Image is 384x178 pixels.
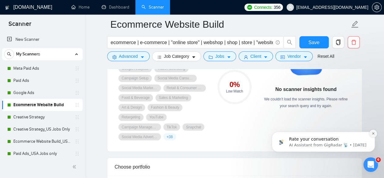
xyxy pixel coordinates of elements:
[122,115,140,120] span: Retargeting
[75,90,80,95] span: holder
[250,53,261,60] span: Client
[122,76,148,81] span: Campaign Setup
[215,53,224,60] span: Jobs
[13,148,71,160] a: Paid Ads_USA Jobs only
[13,111,71,123] a: Creative Strategy
[107,51,150,61] button: settingAdvancedcaret-down
[363,157,378,172] iframe: Intercom live chat
[111,39,273,46] input: Search Freelance Jobs...
[263,94,384,162] iframe: Intercom notifications message
[112,55,117,59] span: setting
[13,62,71,75] a: Meta Paid Ads
[239,51,273,61] button: userClientcaret-down
[75,115,80,120] span: holder
[75,103,80,107] span: holder
[263,55,268,59] span: caret-down
[164,53,189,60] span: Job Category
[192,55,196,59] span: caret-down
[13,75,71,87] a: Paid Ads
[13,87,71,99] a: Google Ads
[4,19,36,32] span: Scanner
[274,4,280,11] span: 356
[151,105,179,110] span: Fashion & Beauty
[5,3,9,12] img: logo
[141,5,164,10] a: searchScanner
[110,17,350,32] input: Scanner name...
[14,44,23,53] img: Profile image for AI Assistant from GigRadar 📡
[348,36,360,48] button: delete
[72,164,78,170] span: double-left
[2,48,83,172] li: My Scanners
[167,124,177,129] span: TikTok
[158,76,193,81] span: Social Media Carousel
[115,158,355,175] div: Choose portfolio
[140,55,144,59] span: caret-down
[107,36,114,44] button: Dismiss notification
[280,55,285,59] span: idcard
[122,134,158,139] span: Social Media Advertising
[122,86,158,90] span: Social Media Marketing
[332,36,344,48] button: copy
[119,53,138,60] span: Advanced
[7,33,78,46] a: New Scanner
[75,66,80,71] span: holder
[157,55,161,59] span: bars
[152,51,201,61] button: barsJob Categorycaret-down
[167,134,173,139] span: + 38
[71,5,90,10] a: homeHome
[122,105,142,110] span: Art & Design
[75,139,80,144] span: holder
[167,86,202,90] span: Retail & Consumer Goods
[287,53,301,60] span: Vendor
[276,40,280,44] span: info-circle
[244,55,248,59] span: user
[275,87,337,92] strong: No scanner insights found
[159,95,188,100] span: Sales & Marketing
[372,5,382,10] a: setting
[351,20,359,28] span: edit
[288,5,292,9] span: user
[9,38,112,58] div: message notification from AI Assistant from GigRadar 📡, 2w ago. Rate your conversation
[5,52,14,56] span: search
[308,39,319,46] span: Save
[284,36,296,48] button: search
[332,40,344,45] span: copy
[2,33,83,46] li: New Scanner
[16,48,40,60] span: My Scanners
[13,135,71,148] a: Ecommerce Website Build_US Jobs only
[102,5,129,10] a: dashboardDashboard
[122,95,150,100] span: Food & Beverage
[13,123,71,135] a: Creative Strategy_US Jobs Only
[122,124,158,129] span: Campaign Management
[299,36,329,48] button: Save
[186,124,201,129] span: Snapchat
[13,99,71,111] a: Ecommerce Website Build
[348,40,359,45] span: delete
[247,5,252,10] img: upwork-logo.png
[217,81,252,88] div: 0 %
[75,78,80,83] span: holder
[75,127,80,132] span: holder
[4,49,14,59] button: search
[318,53,334,60] a: Reset All
[376,157,381,162] span: 6
[284,40,295,45] span: search
[254,4,272,11] span: Connects:
[227,55,231,59] span: caret-down
[26,43,105,49] p: Rate your conversation
[149,115,164,120] span: YouTube
[372,2,382,12] button: setting
[275,51,312,61] button: idcardVendorcaret-down
[75,151,80,156] span: holder
[203,51,236,61] button: folderJobscaret-down
[303,55,308,59] span: caret-down
[217,89,252,93] div: Low Match
[26,49,105,54] p: Message from AI Assistant from GigRadar 📡, sent 2w ago
[209,55,213,59] span: folder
